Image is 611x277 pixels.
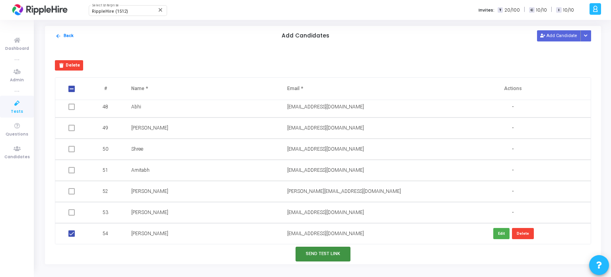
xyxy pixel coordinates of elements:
span: [EMAIL_ADDRESS][DOMAIN_NAME] [287,146,364,152]
button: Send Test Link [296,247,350,261]
span: Shree [131,146,143,152]
span: I [556,7,561,13]
span: 54 [103,230,108,237]
span: - [512,188,514,195]
span: T [498,7,503,13]
span: 10/10 [563,7,574,14]
mat-icon: arrow_back [55,33,61,39]
span: Questions [6,131,28,138]
span: [PERSON_NAME] [131,210,168,215]
span: 52 [103,188,108,195]
mat-icon: Clear [158,7,164,13]
span: 50 [103,145,108,153]
span: [EMAIL_ADDRESS][DOMAIN_NAME] [287,104,364,110]
th: # [90,78,124,100]
span: [EMAIL_ADDRESS][DOMAIN_NAME] [287,231,364,236]
span: 20/100 [504,7,520,14]
th: Email * [279,78,435,100]
span: C [529,7,534,13]
span: Abhi [131,104,141,110]
span: [EMAIL_ADDRESS][DOMAIN_NAME] [287,210,364,215]
button: Back [55,32,74,40]
span: Candidates [4,154,30,161]
img: logo [10,2,70,18]
th: Name * [123,78,279,100]
span: Tests [11,108,23,115]
span: 48 [103,103,108,110]
span: | [524,6,525,14]
span: Admin [10,77,24,84]
label: Invites: [479,7,494,14]
span: [EMAIL_ADDRESS][DOMAIN_NAME] [287,167,364,173]
button: Delete [512,228,534,239]
span: Amitabh [131,167,150,173]
span: [PERSON_NAME] [131,231,168,236]
span: 51 [103,167,108,174]
span: 49 [103,124,108,132]
button: Add Candidate [537,30,581,41]
span: RippleHire (1512) [92,9,128,14]
span: [PERSON_NAME] [131,189,168,194]
span: | [551,6,552,14]
button: Edit [493,228,510,239]
span: 53 [103,209,108,216]
span: [EMAIL_ADDRESS][DOMAIN_NAME] [287,125,364,131]
span: - [512,167,514,174]
h5: Add Candidates [282,33,329,39]
span: [PERSON_NAME] [131,125,168,131]
button: Delete [55,60,83,71]
span: - [512,209,514,216]
span: 10/10 [536,7,547,14]
th: Actions [435,78,591,100]
span: - [512,125,514,132]
span: - [512,104,514,110]
div: Button group with nested dropdown [580,30,592,41]
span: Dashboard [5,45,29,52]
span: [PERSON_NAME][EMAIL_ADDRESS][DOMAIN_NAME] [287,189,401,194]
span: - [512,146,514,153]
